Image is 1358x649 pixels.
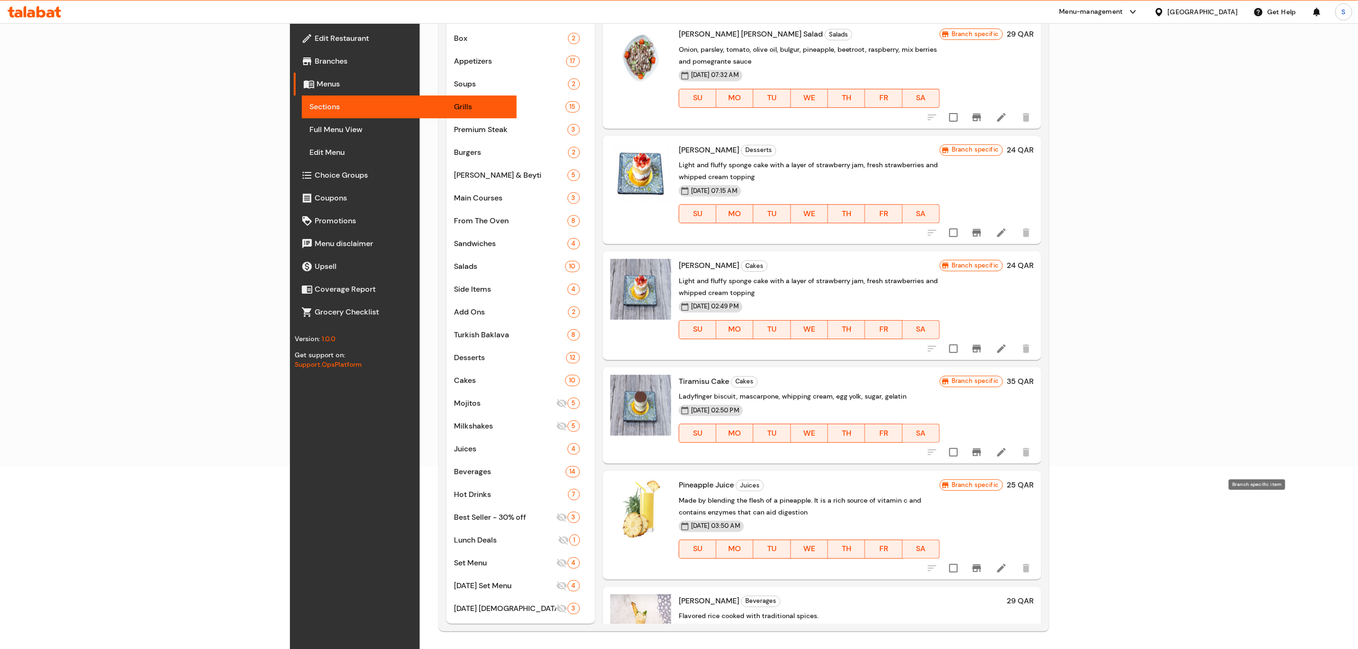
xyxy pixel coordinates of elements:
span: Choice Groups [315,170,509,181]
span: WE [795,427,824,440]
img: Tiramisu Cake [610,375,671,436]
button: Branch-specific-item [965,337,988,360]
span: Pineapple Juice [679,480,734,490]
button: WE [791,320,828,339]
div: items [568,489,580,500]
span: TU [757,323,787,336]
h6: 25 QAR [1007,478,1034,492]
span: Get support on: [295,351,345,359]
span: TH [832,323,861,336]
img: Pineapple Juice [610,478,671,539]
span: 10 [566,262,579,271]
div: Add Ons2 [446,301,595,324]
button: MO [716,204,753,223]
span: Grills [454,101,566,113]
span: Branch specific [948,261,1002,270]
span: Add Ons [454,306,568,318]
span: Grocery Checklist [315,306,509,318]
button: WE [791,424,828,443]
button: FR [865,424,902,443]
span: WE [795,207,824,221]
div: Lunch Deals1 [446,529,595,552]
div: Main Courses [454,192,568,204]
div: Turkish Baklava [454,329,568,341]
span: Cakes [454,375,565,386]
span: Soups [454,78,568,90]
span: Juices [454,443,568,455]
button: Branch-specific-item [965,441,988,464]
span: 4 [568,285,579,294]
span: Premium Steak [454,124,568,135]
h6: 24 QAR [1007,143,1034,157]
span: 15 [566,103,579,112]
div: items [568,398,580,409]
div: Salads [825,29,852,40]
button: Branch-specific-item [965,106,988,129]
div: Best Seller - 30% off3 [446,506,595,529]
span: SA [906,427,936,440]
div: items [565,261,580,272]
a: Menu disclaimer [294,232,517,255]
span: 4 [568,559,579,568]
button: WE [791,89,828,108]
span: Edit Restaurant [315,33,509,44]
a: Coupons [294,187,517,210]
span: Branch specific [948,30,1002,39]
a: Full Menu View [302,118,517,141]
span: Cakes [742,261,767,272]
div: items [568,33,580,44]
div: items [568,284,580,295]
div: Set Menu4 [446,552,595,574]
img: Victoria Cake [610,259,671,320]
button: MO [716,320,753,339]
div: Cakes10 [446,369,595,392]
button: TH [828,204,865,223]
div: items [565,375,580,386]
span: Best Seller - 30% off [454,512,556,523]
span: 3 [568,513,579,522]
a: Edit Menu [302,141,517,164]
span: Set Menu [454,557,556,569]
button: TU [753,204,790,223]
span: Mojitos [454,398,556,409]
span: TH [832,427,861,440]
div: Box2 [446,27,595,50]
span: 5 [568,171,579,180]
div: Beverages [454,466,566,477]
span: S [1342,7,1346,17]
p: Made by blending the flesh of a pineapple. It is a rich source of vitamin c and contains enzymes ... [679,495,940,518]
span: SA [906,542,936,556]
p: Onion, parsley, tomato, olive oil, bulgur, pineapple, beetroot, raspberry, mix berries and pomegr... [679,44,940,67]
span: MO [720,323,750,336]
button: SA [903,424,940,443]
div: Appetizers17 [446,50,595,73]
div: items [568,170,580,181]
div: items [568,512,580,523]
span: 8 [568,217,579,226]
span: Burgers [454,147,568,158]
span: TU [757,427,787,440]
div: Appetizers [454,56,566,67]
svg: Inactive section [556,603,568,614]
span: SU [683,427,713,440]
div: From The Oven [454,215,568,227]
button: delete [1015,221,1038,244]
div: Burgers2 [446,141,595,164]
span: 5 [568,422,579,431]
button: TU [753,424,790,443]
span: 14 [566,468,579,477]
span: Cakes [732,376,757,387]
span: 1 [570,536,579,545]
span: Select to update [944,107,963,127]
div: Juices [736,480,764,491]
span: SU [683,207,713,221]
svg: Inactive section [556,420,568,432]
div: Milkshakes [454,420,556,432]
button: FR [865,89,902,108]
span: 10 [566,376,579,385]
svg: Inactive section [556,398,568,409]
button: Branch-specific-item [965,221,988,244]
